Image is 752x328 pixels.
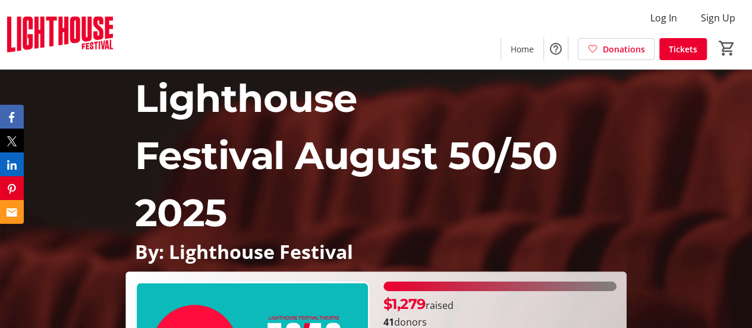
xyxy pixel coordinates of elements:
[7,5,113,64] img: Lighthouse Festival's Logo
[383,295,426,313] span: $1,279
[383,282,617,291] div: 100% of fundraising goal reached
[701,11,735,25] span: Sign Up
[650,11,677,25] span: Log In
[641,8,687,27] button: Log In
[578,38,655,60] a: Donations
[135,70,617,241] p: Lighthouse Festival August 50/50 2025
[659,38,707,60] a: Tickets
[511,43,534,55] span: Home
[135,241,617,262] p: By: Lighthouse Festival
[716,38,738,59] button: Cart
[669,43,697,55] span: Tickets
[544,37,568,61] button: Help
[691,8,745,27] button: Sign Up
[501,38,543,60] a: Home
[383,293,454,315] p: raised
[603,43,645,55] span: Donations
